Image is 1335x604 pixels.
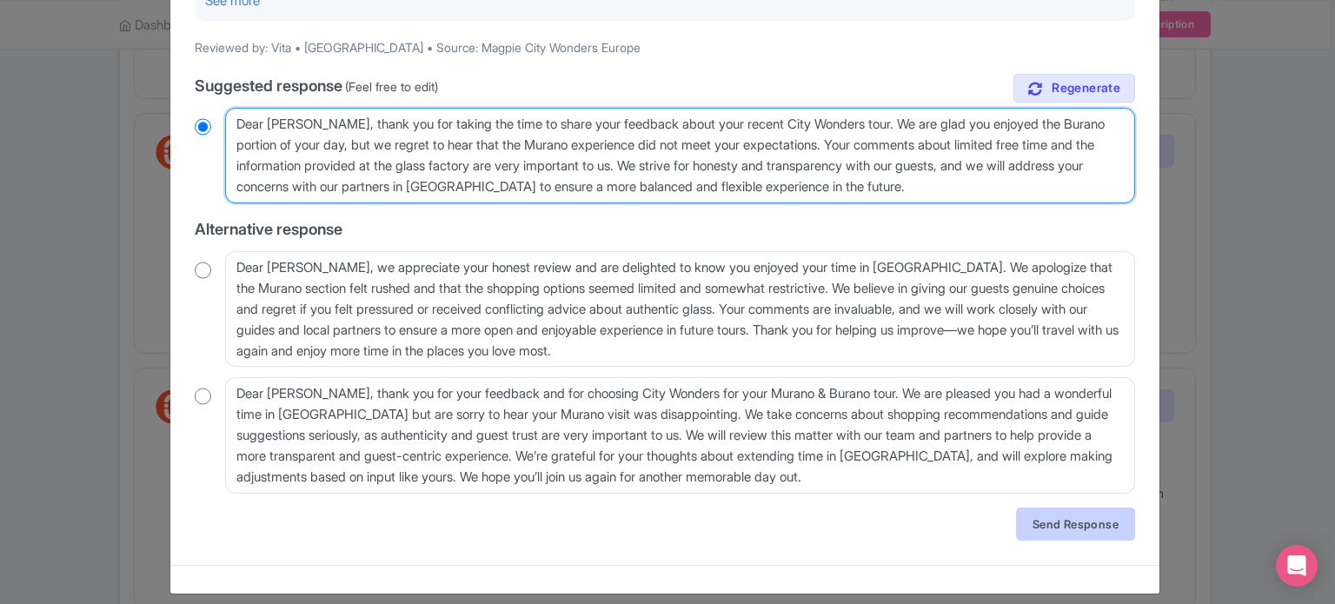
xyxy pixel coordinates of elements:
[195,38,1135,56] p: Reviewed by: Vita • [GEOGRAPHIC_DATA] • Source: Magpie City Wonders Europe
[1013,74,1135,103] a: Regenerate
[1052,80,1120,96] span: Regenerate
[195,76,342,95] span: Suggested response
[345,79,438,94] span: (Feel free to edit)
[225,251,1135,368] textarea: Dear [PERSON_NAME], we appreciate your honest review and are delighted to know you enjoyed your t...
[1276,545,1318,587] div: Open Intercom Messenger
[195,220,342,238] span: Alternative response
[225,377,1135,494] textarea: Dear [PERSON_NAME], thank you for your feedback and for choosing City Wonders for your Murano & B...
[225,108,1135,203] textarea: Dear [PERSON_NAME], thank you for taking the time to share your feedback about your recent City W...
[1016,508,1135,541] a: Send Response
